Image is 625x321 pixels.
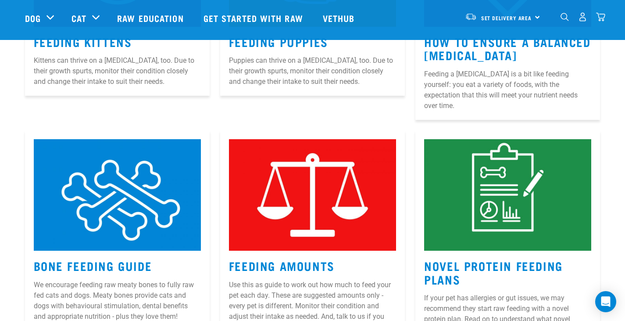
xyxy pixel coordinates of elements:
[71,11,86,25] a: Cat
[229,262,335,269] a: Feeding Amounts
[314,0,366,36] a: Vethub
[229,55,396,87] p: Puppies can thrive on a [MEDICAL_DATA], too. Due to their growth spurts, monitor their condition ...
[34,55,201,87] p: Kittens can thrive on a [MEDICAL_DATA], too. Due to their growth spurts, monitor their condition ...
[229,38,328,45] a: Feeding Puppies
[34,262,152,269] a: Bone Feeding Guide
[229,139,396,251] img: Instagram_Core-Brand_Wildly-Good-Nutrition-3.jpg
[481,16,532,19] span: Set Delivery Area
[25,11,41,25] a: Dog
[424,69,591,111] p: Feeding a [MEDICAL_DATA] is a bit like feeding yourself: you eat a variety of foods, with the exp...
[578,12,587,22] img: user.png
[424,139,591,251] img: Instagram_Core-Brand_Wildly-Good-Nutrition-12.jpg
[195,0,314,36] a: Get started with Raw
[424,262,563,282] a: Novel Protein Feeding Plans
[596,12,605,22] img: home-icon@2x.png
[34,139,201,251] img: 6.jpg
[561,13,569,21] img: home-icon-1@2x.png
[34,38,132,45] a: Feeding Kittens
[595,291,616,312] div: Open Intercom Messenger
[108,0,194,36] a: Raw Education
[465,13,477,21] img: van-moving.png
